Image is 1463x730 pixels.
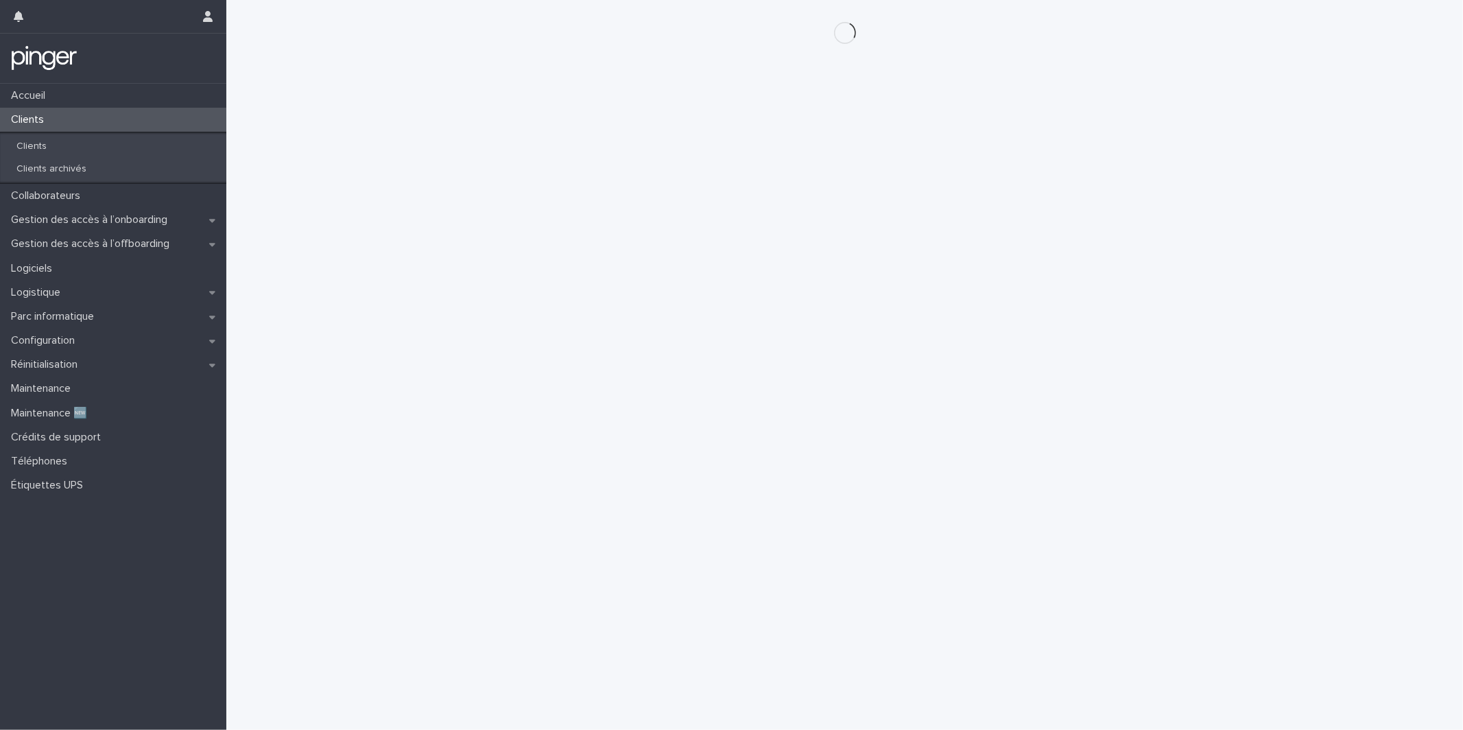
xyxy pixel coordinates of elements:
[5,189,91,202] p: Collaborateurs
[5,382,82,395] p: Maintenance
[5,431,112,444] p: Crédits de support
[5,113,55,126] p: Clients
[5,407,98,420] p: Maintenance 🆕
[5,89,56,102] p: Accueil
[5,213,178,226] p: Gestion des accès à l’onboarding
[5,163,97,175] p: Clients archivés
[5,479,94,492] p: Étiquettes UPS
[5,286,71,299] p: Logistique
[5,237,180,250] p: Gestion des accès à l’offboarding
[5,310,105,323] p: Parc informatique
[5,358,88,371] p: Réinitialisation
[5,334,86,347] p: Configuration
[11,45,78,72] img: mTgBEunGTSyRkCgitkcU
[5,455,78,468] p: Téléphones
[5,262,63,275] p: Logiciels
[5,141,58,152] p: Clients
